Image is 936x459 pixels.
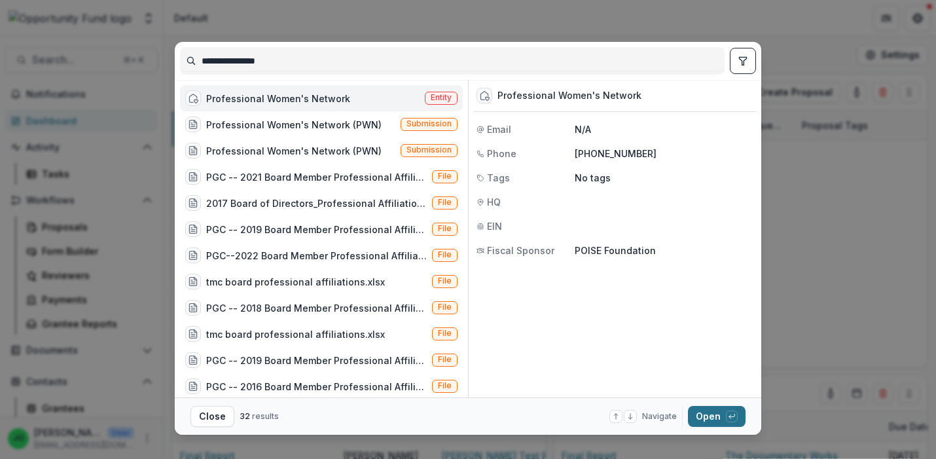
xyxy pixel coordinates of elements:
div: PGC -- 2021 Board Member Professional Affiliations and Terms.pdf [206,170,427,184]
div: Professional Women's Network [206,92,350,105]
div: Professional Women's Network (PWN) [206,144,382,158]
div: Professional Women's Network [497,90,641,101]
span: File [438,355,452,364]
span: Navigate [642,411,677,422]
p: N/A [575,122,753,136]
div: tmc board professional affiliations.xlsx [206,275,385,289]
span: File [438,198,452,207]
div: PGC -- 2016 Board Member Professional Affiliations.pdf [206,380,427,394]
span: Submission [406,119,452,128]
div: tmc board professional affiliations.xlsx [206,327,385,341]
span: File [438,250,452,259]
p: [PHONE_NUMBER] [575,147,753,160]
span: HQ [487,195,501,209]
span: File [438,329,452,338]
span: File [438,381,452,390]
div: PGC -- 2019 Board Member Professional Affiliations.pdf [206,223,427,236]
span: Fiscal Sponsor [487,244,554,257]
button: toggle filters [730,48,756,74]
div: PGC -- 2018 Board Member Professional Affiliations.pdf [206,301,427,315]
p: POISE Foundation [575,244,753,257]
span: File [438,172,452,181]
span: Phone [487,147,516,160]
button: Close [190,406,234,427]
p: No tags [575,171,611,185]
span: 32 [240,411,250,421]
div: Professional Women's Network (PWN) [206,118,382,132]
span: Submission [406,145,452,155]
button: Open [688,406,746,427]
span: EIN [487,219,502,233]
div: PGC--2022 Board Member Professional Affiliations.pdf [206,249,427,263]
span: File [438,224,452,233]
span: File [438,276,452,285]
div: PGC -- 2019 Board Member Professional Affiliations.pdf [206,354,427,367]
span: Entity [431,93,452,102]
span: Email [487,122,511,136]
span: results [252,411,279,421]
div: 2017 Board of Directors_Professional Affiliations.pdf [206,196,427,210]
span: Tags [487,171,510,185]
span: File [438,303,452,312]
